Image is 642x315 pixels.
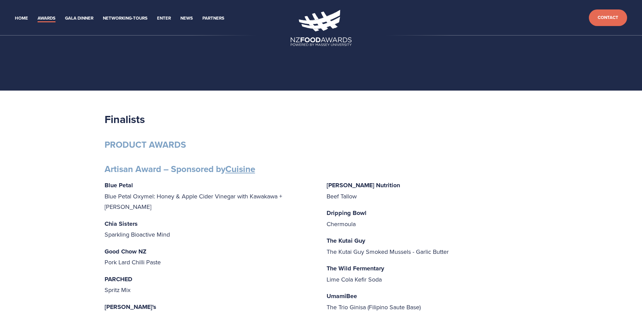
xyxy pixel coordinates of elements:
strong: [PERSON_NAME]'s [105,302,156,311]
p: Sparkling Bioactive Mind [105,218,316,240]
a: Enter [157,15,171,22]
p: Lime Cola Kefir Soda [327,263,538,285]
strong: Good Chow NZ [105,247,147,256]
p: Spritz Mix [105,274,316,295]
p: The Kutai Guy Smoked Mussels - Garlic Butter [327,235,538,257]
strong: Chia Sisters [105,219,138,228]
strong: The Kutai Guy [327,236,365,245]
a: Networking-Tours [103,15,148,22]
p: Chermoula [327,208,538,229]
strong: UmamiBee [327,292,357,300]
a: Home [15,15,28,22]
strong: [PERSON_NAME] Nutrition [327,181,400,190]
strong: The Wild Fermentary [327,264,384,273]
a: Awards [38,15,56,22]
a: Cuisine [225,163,255,175]
a: News [180,15,193,22]
strong: Dripping Bowl [327,209,367,217]
strong: PRODUCT AWARDS [105,138,186,151]
a: Gala Dinner [65,15,93,22]
strong: Artisan Award – Sponsored by [105,163,255,175]
p: Pork Lard Chilli Paste [105,246,316,268]
strong: PARCHED [105,275,132,284]
a: Partners [202,15,224,22]
strong: Blue Petal [105,181,133,190]
p: The Trio Ginisa (Filipino Saute Base) [327,291,538,312]
p: Beef Tallow [327,180,538,201]
strong: Finalists [105,111,145,127]
p: Blue Petal Oxymel: Honey & Apple Cider Vinegar with Kawakawa + [PERSON_NAME] [105,180,316,212]
a: Contact [589,9,627,26]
